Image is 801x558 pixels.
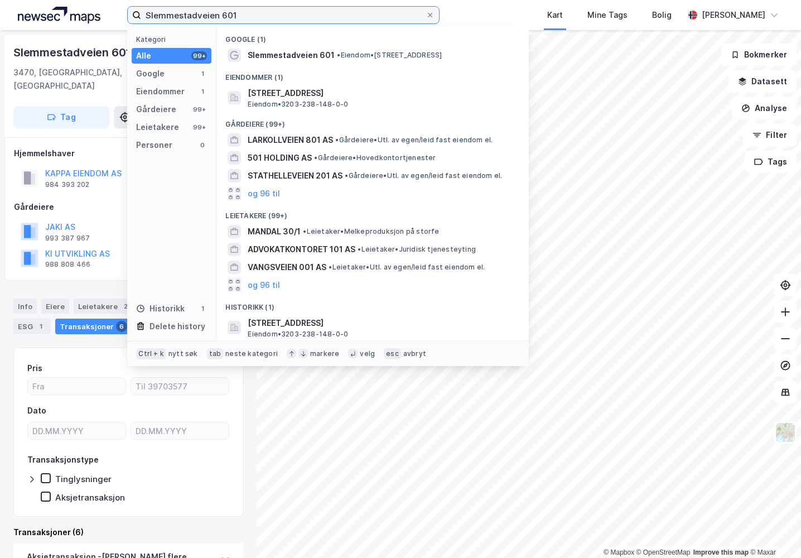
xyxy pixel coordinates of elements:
[45,234,90,243] div: 993 387 967
[216,26,529,46] div: Google (1)
[314,153,317,162] span: •
[136,85,185,98] div: Eiendommer
[55,492,125,503] div: Aksjetransaksjon
[248,225,301,238] span: MANDAL 30/1
[403,349,426,358] div: avbryt
[216,64,529,84] div: Eiendommer (1)
[55,474,112,484] div: Tinglysninger
[248,316,515,330] span: [STREET_ADDRESS]
[141,7,426,23] input: Søk på adresse, matrikkel, gårdeiere, leietakere eller personer
[702,8,765,22] div: [PERSON_NAME]
[168,349,198,358] div: nytt søk
[721,44,797,66] button: Bokmerker
[587,8,628,22] div: Mine Tags
[116,321,127,332] div: 6
[13,299,37,314] div: Info
[303,227,439,236] span: Leietaker • Melkeproduksjon på storfe
[248,278,280,292] button: og 96 til
[198,141,207,150] div: 0
[337,51,340,59] span: •
[13,526,243,539] div: Transaksjoner (6)
[216,203,529,223] div: Leietakere (99+)
[198,304,207,313] div: 1
[55,319,132,334] div: Transaksjoner
[74,299,136,314] div: Leietakere
[728,70,797,93] button: Datasett
[18,7,100,23] img: logo.a4113a55bc3d86da70a041830d287a7e.svg
[216,294,529,314] div: Historikk (1)
[652,8,672,22] div: Bolig
[335,136,493,145] span: Gårdeiere • Utl. av egen/leid fast eiendom el.
[216,111,529,131] div: Gårdeiere (99+)
[27,362,42,375] div: Pris
[13,319,51,334] div: ESG
[743,124,797,146] button: Filter
[41,299,69,314] div: Eiere
[248,243,355,256] span: ADVOKATKONTORET 101 AS
[28,378,126,395] input: Fra
[198,87,207,96] div: 1
[248,187,280,200] button: og 96 til
[45,180,89,189] div: 984 393 202
[136,348,166,359] div: Ctrl + k
[131,378,229,395] input: Til 39703577
[335,136,339,144] span: •
[248,261,326,274] span: VANGSVEIEN 001 AS
[248,86,515,100] span: [STREET_ADDRESS]
[136,121,179,134] div: Leietakere
[35,321,46,332] div: 1
[13,66,189,93] div: 3470, [GEOGRAPHIC_DATA], [GEOGRAPHIC_DATA]
[131,422,229,439] input: DD.MM.YYYY
[14,147,243,160] div: Hjemmelshaver
[45,260,90,269] div: 988 808 466
[136,35,211,44] div: Kategori
[732,97,797,119] button: Analyse
[775,422,796,443] img: Z
[120,301,131,312] div: 2
[136,103,176,116] div: Gårdeiere
[27,404,46,417] div: Dato
[636,549,691,556] a: OpenStreetMap
[207,348,224,359] div: tab
[198,69,207,78] div: 1
[191,105,207,114] div: 99+
[329,263,332,271] span: •
[225,349,278,358] div: neste kategori
[360,349,375,358] div: velg
[248,100,348,109] span: Eiendom • 3203-238-148-0-0
[693,549,749,556] a: Improve this map
[248,151,312,165] span: 501 HOLDING AS
[384,348,401,359] div: esc
[248,49,335,62] span: Slemmestadveien 601
[337,51,442,60] span: Eiendom • [STREET_ADDRESS]
[345,171,348,180] span: •
[13,44,133,61] div: Slemmestadveien 601
[191,123,207,132] div: 99+
[149,320,205,333] div: Delete history
[745,504,801,558] iframe: Chat Widget
[310,349,339,358] div: markere
[248,133,333,147] span: LARKOLLVEIEN 801 AS
[329,263,485,272] span: Leietaker • Utl. av egen/leid fast eiendom el.
[358,245,361,253] span: •
[314,153,436,162] span: Gårdeiere • Hovedkontortjenester
[248,330,348,339] span: Eiendom • 3203-238-148-0-0
[604,549,634,556] a: Mapbox
[136,67,165,80] div: Google
[191,51,207,60] div: 99+
[27,453,99,466] div: Transaksjonstype
[136,49,151,62] div: Alle
[136,138,172,152] div: Personer
[345,171,502,180] span: Gårdeiere • Utl. av egen/leid fast eiendom el.
[28,422,126,439] input: DD.MM.YYYY
[303,227,306,235] span: •
[547,8,563,22] div: Kart
[14,200,243,214] div: Gårdeiere
[248,169,342,182] span: STATHELLEVEIEN 201 AS
[745,151,797,173] button: Tags
[13,106,109,128] button: Tag
[136,302,185,315] div: Historikk
[358,245,476,254] span: Leietaker • Juridisk tjenesteyting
